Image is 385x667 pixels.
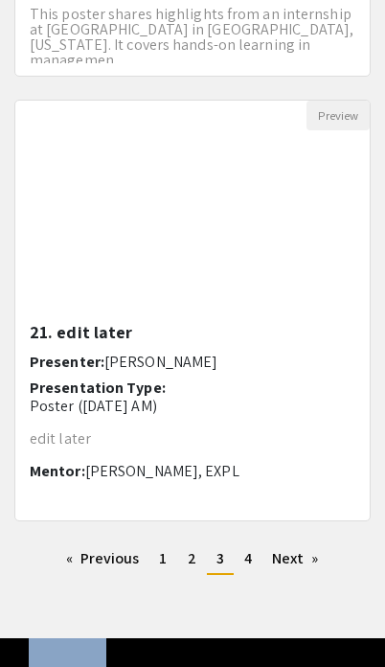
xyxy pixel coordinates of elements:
[30,7,355,68] p: This poster shares highlights from an internship at [GEOGRAPHIC_DATA] in [GEOGRAPHIC_DATA], [US_S...
[85,461,239,481] span: [PERSON_NAME], EXPL
[104,352,217,372] span: [PERSON_NAME]
[159,548,167,568] span: 1
[244,548,252,568] span: 4
[216,548,224,568] span: 3
[14,544,371,575] ul: Pagination
[188,548,196,568] span: 2
[306,101,370,130] button: Preview
[30,397,355,415] p: Poster ([DATE] AM)
[57,544,149,573] a: Previous page
[119,130,265,322] img: <p>21. edit later</p>
[30,353,355,371] h6: Presenter:
[30,431,355,447] p: edit later
[30,378,166,398] span: Presentation Type:
[30,322,355,343] h5: 21. edit later
[14,100,371,521] div: Open Presentation <p>21. edit later</p>
[262,544,328,573] a: Next page
[30,461,85,481] span: Mentor:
